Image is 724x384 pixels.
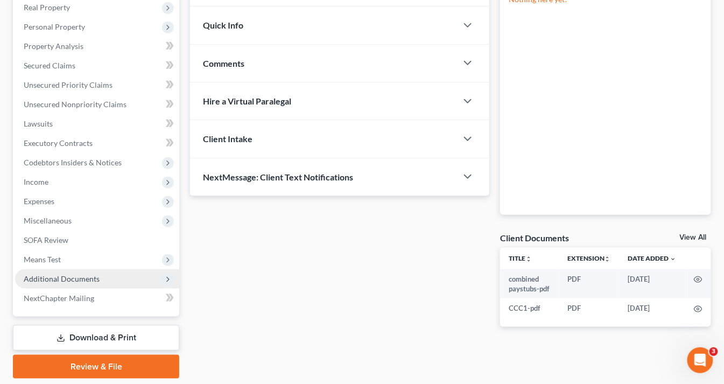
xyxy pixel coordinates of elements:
[203,58,244,68] span: Comments
[24,41,83,51] span: Property Analysis
[509,254,532,262] a: Titleunfold_more
[24,216,72,225] span: Miscellaneous
[13,325,179,351] a: Download & Print
[559,298,620,318] td: PDF
[567,254,611,262] a: Extensionunfold_more
[24,119,53,128] span: Lawsuits
[24,138,93,148] span: Executory Contracts
[203,172,353,182] span: NextMessage: Client Text Notifications
[24,177,48,186] span: Income
[24,100,126,109] span: Unsecured Nonpriority Claims
[24,294,94,303] span: NextChapter Mailing
[559,269,620,299] td: PDF
[24,22,85,31] span: Personal Property
[500,232,569,243] div: Client Documents
[24,274,100,283] span: Additional Documents
[13,355,179,379] a: Review & File
[203,96,291,106] span: Hire a Virtual Paralegal
[709,347,718,356] span: 3
[500,298,559,318] td: CCC1-pdf
[15,75,179,95] a: Unsecured Priority Claims
[15,37,179,56] a: Property Analysis
[500,269,559,299] td: combined paystubs-pdf
[604,256,611,262] i: unfold_more
[15,95,179,114] a: Unsecured Nonpriority Claims
[628,254,677,262] a: Date Added expand_more
[24,235,68,245] span: SOFA Review
[15,56,179,75] a: Secured Claims
[680,234,707,241] a: View All
[670,256,677,262] i: expand_more
[24,255,61,264] span: Means Test
[620,298,685,318] td: [DATE]
[620,269,685,299] td: [DATE]
[24,3,70,12] span: Real Property
[24,80,113,89] span: Unsecured Priority Claims
[525,256,532,262] i: unfold_more
[203,134,252,144] span: Client Intake
[24,61,75,70] span: Secured Claims
[24,158,122,167] span: Codebtors Insiders & Notices
[15,114,179,134] a: Lawsuits
[687,347,713,373] iframe: Intercom live chat
[15,231,179,250] a: SOFA Review
[15,134,179,153] a: Executory Contracts
[203,20,243,30] span: Quick Info
[24,197,54,206] span: Expenses
[15,289,179,308] a: NextChapter Mailing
